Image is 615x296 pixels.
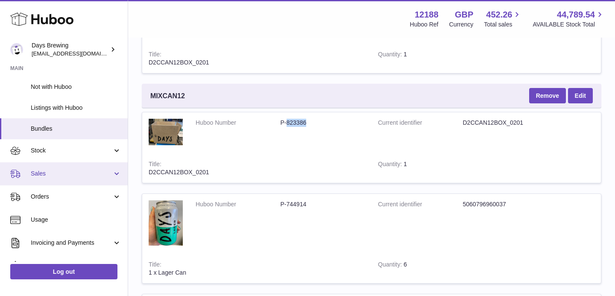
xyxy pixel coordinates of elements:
[281,119,366,127] dd: P-823386
[378,161,404,170] strong: Quantity
[31,170,112,178] span: Sales
[486,9,512,21] span: 452.26
[32,41,108,58] div: Days Brewing
[149,168,365,176] div: D2CCAN12BOX_0201
[484,9,522,29] a: 452.26 Total sales
[149,161,161,170] strong: Title
[378,261,404,270] strong: Quantity
[372,254,454,283] td: 6
[196,200,281,208] dt: Huboo Number
[149,261,161,270] strong: Title
[196,119,281,127] dt: Huboo Number
[149,119,183,145] img: D2CCAN12BOX_0201
[484,21,522,29] span: Total sales
[149,51,161,60] strong: Title
[372,44,454,73] td: 1
[378,119,463,127] dt: Current identifier
[149,59,365,67] div: D2CCAN12BOX_0201
[378,51,404,60] strong: Quantity
[31,83,121,91] span: Not with Huboo
[150,91,185,101] span: MIXCAN12
[568,88,593,103] a: Edit
[31,125,121,133] span: Bundles
[463,119,548,127] dd: D2CCAN12BOX_0201
[32,50,126,57] span: [EMAIL_ADDRESS][DOMAIN_NAME]
[31,239,112,247] span: Invoicing and Payments
[149,200,183,246] img: 1 x Lager Can
[10,43,23,56] img: helena@daysbrewing.com
[463,200,548,208] dd: 5060796960037
[449,21,474,29] div: Currency
[149,269,365,277] div: 1 x Lager Can
[533,9,605,29] a: 44,789.54 AVAILABLE Stock Total
[533,21,605,29] span: AVAILABLE Stock Total
[31,104,121,112] span: Listings with Huboo
[31,147,112,155] span: Stock
[10,264,117,279] a: Log out
[410,21,439,29] div: Huboo Ref
[557,9,595,21] span: 44,789.54
[529,88,566,103] button: Remove
[378,200,463,208] dt: Current identifier
[372,154,454,183] td: 1
[281,200,366,208] dd: P-744914
[455,9,473,21] strong: GBP
[31,193,112,201] span: Orders
[31,216,121,224] span: Usage
[415,9,439,21] strong: 12188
